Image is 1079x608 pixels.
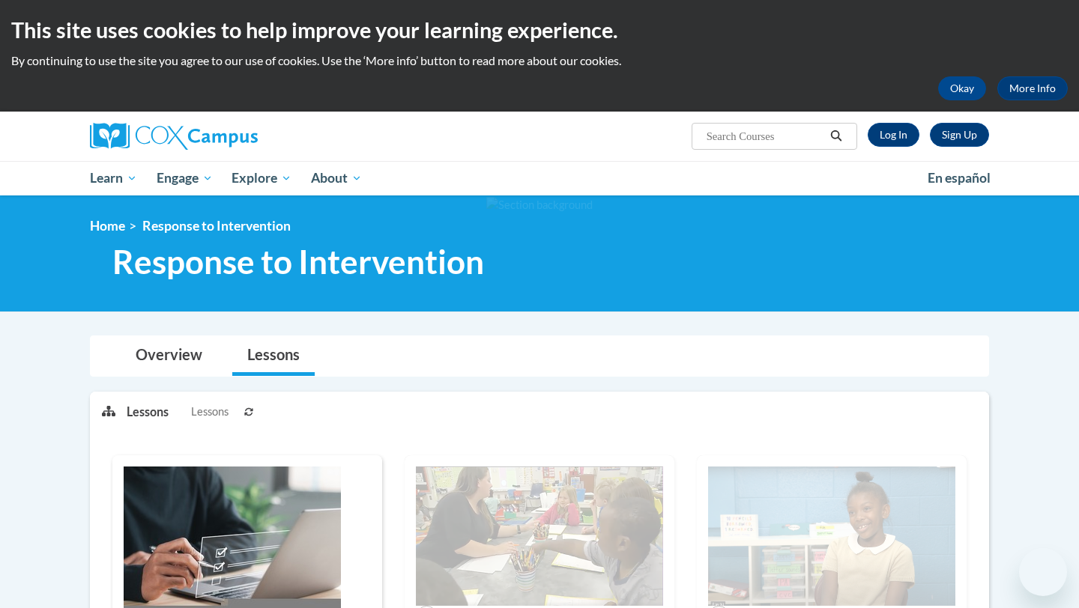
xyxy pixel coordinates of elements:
[157,169,213,187] span: Engage
[708,466,955,606] img: Course Image
[142,218,291,234] span: Response to Intervention
[67,161,1012,195] div: Main menu
[486,197,593,213] img: Section background
[112,242,484,282] span: Response to Intervention
[11,15,1068,45] h2: This site uses cookies to help improve your learning experience.
[705,127,825,145] input: Search Courses
[90,218,125,234] a: Home
[825,127,847,145] button: Search
[232,169,291,187] span: Explore
[127,404,169,420] p: Lessons
[80,161,147,195] a: Learn
[147,161,223,195] a: Engage
[90,123,258,150] img: Cox Campus
[997,76,1068,100] a: More Info
[938,76,986,100] button: Okay
[930,123,989,147] a: Register
[868,123,919,147] a: Log In
[222,161,301,195] a: Explore
[928,170,991,186] span: En español
[301,161,372,195] a: About
[11,52,1068,69] p: By continuing to use the site you agree to our use of cookies. Use the ‘More info’ button to read...
[90,123,375,150] a: Cox Campus
[191,404,229,420] span: Lessons
[918,162,1000,194] a: En español
[311,169,362,187] span: About
[1019,548,1067,596] iframe: Button to launch messaging window
[416,466,663,606] img: Course Image
[121,336,217,376] a: Overview
[232,336,315,376] a: Lessons
[90,169,137,187] span: Learn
